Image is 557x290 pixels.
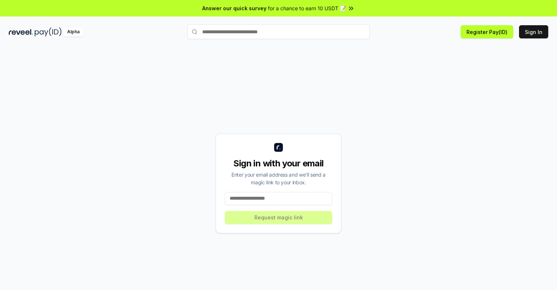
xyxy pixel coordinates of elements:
div: Sign in with your email [225,158,332,169]
button: Sign In [519,25,548,38]
img: pay_id [35,27,62,37]
span: Answer our quick survey [202,4,266,12]
div: Enter your email address and we’ll send a magic link to your inbox. [225,171,332,186]
img: reveel_dark [9,27,33,37]
div: Alpha [63,27,84,37]
span: for a chance to earn 10 USDT 📝 [268,4,346,12]
button: Register Pay(ID) [461,25,513,38]
img: logo_small [274,143,283,152]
